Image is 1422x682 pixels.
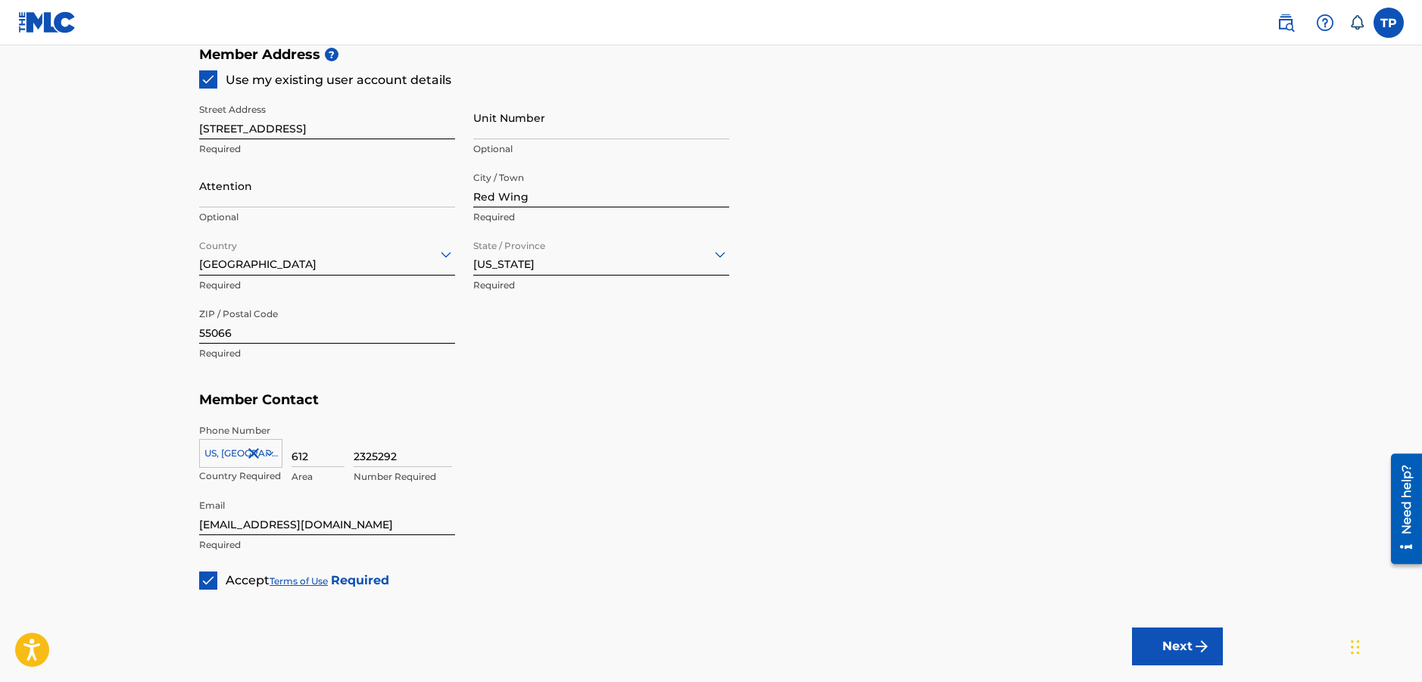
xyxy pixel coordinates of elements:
[199,469,282,483] p: Country Required
[201,573,216,588] img: checkbox
[1277,14,1295,32] img: search
[1271,8,1301,38] a: Public Search
[199,279,455,292] p: Required
[325,48,338,61] span: ?
[354,470,452,484] p: Number Required
[1132,628,1223,665] button: Next
[199,142,455,156] p: Required
[1380,447,1422,569] iframe: Resource Center
[18,11,76,33] img: MLC Logo
[331,573,389,587] strong: Required
[199,39,1223,71] h5: Member Address
[226,573,270,587] span: Accept
[292,470,345,484] p: Area
[1349,15,1364,30] div: Notifications
[473,142,729,156] p: Optional
[1316,14,1334,32] img: help
[199,210,455,224] p: Optional
[199,347,455,360] p: Required
[473,230,545,253] label: State / Province
[473,279,729,292] p: Required
[1310,8,1340,38] div: Help
[199,230,237,253] label: Country
[1193,637,1211,656] img: f7272a7cc735f4ea7f67.svg
[199,235,455,272] div: [GEOGRAPHIC_DATA]
[201,72,216,87] img: checkbox
[1374,8,1404,38] div: User Menu
[226,73,451,87] span: Use my existing user account details
[473,235,729,272] div: [US_STATE]
[270,575,328,587] a: Terms of Use
[199,538,455,552] p: Required
[1346,609,1422,682] iframe: Chat Widget
[199,384,1223,416] h5: Member Contact
[1351,624,1360,670] div: Drag
[473,210,729,224] p: Required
